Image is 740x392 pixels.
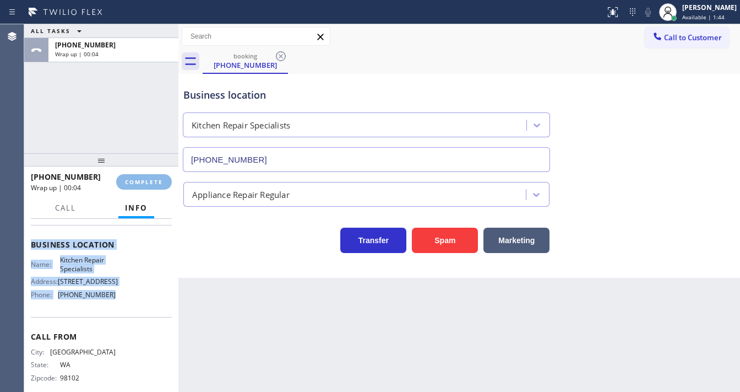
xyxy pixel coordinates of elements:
[204,52,287,60] div: booking
[192,119,290,132] div: Kitchen Repair Specialists
[55,203,76,213] span: Call
[60,361,115,369] span: WA
[31,348,50,356] span: City:
[55,50,99,58] span: Wrap up | 00:04
[50,348,116,356] span: [GEOGRAPHIC_DATA]
[645,27,729,48] button: Call to Customer
[31,239,172,250] span: Business location
[31,260,60,269] span: Name:
[412,228,478,253] button: Spam
[58,277,118,286] span: [STREET_ADDRESS]
[55,40,116,50] span: [PHONE_NUMBER]
[125,178,163,186] span: COMPLETE
[183,88,549,103] div: Business location
[118,197,154,219] button: Info
[682,13,725,21] span: Available | 1:44
[48,197,83,219] button: Call
[31,291,58,299] span: Phone:
[60,374,115,382] span: 98102
[24,24,92,37] button: ALL TASKS
[116,174,172,190] button: COMPLETE
[640,4,656,20] button: Mute
[31,27,70,35] span: ALL TASKS
[204,49,287,73] div: (206) 384-8911
[125,203,148,213] span: Info
[340,228,406,253] button: Transfer
[31,331,172,342] span: Call From
[682,3,737,12] div: [PERSON_NAME]
[31,361,60,369] span: State:
[31,171,101,182] span: [PHONE_NUMBER]
[182,28,330,45] input: Search
[192,188,290,201] div: Appliance Repair Regular
[183,147,550,172] input: Phone Number
[58,291,116,299] span: [PHONE_NUMBER]
[204,60,287,70] div: [PHONE_NUMBER]
[31,277,58,286] span: Address:
[31,374,60,382] span: Zipcode:
[664,33,722,42] span: Call to Customer
[31,183,81,192] span: Wrap up | 00:04
[483,228,549,253] button: Marketing
[60,256,115,273] span: Kitchen Repair Specialists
